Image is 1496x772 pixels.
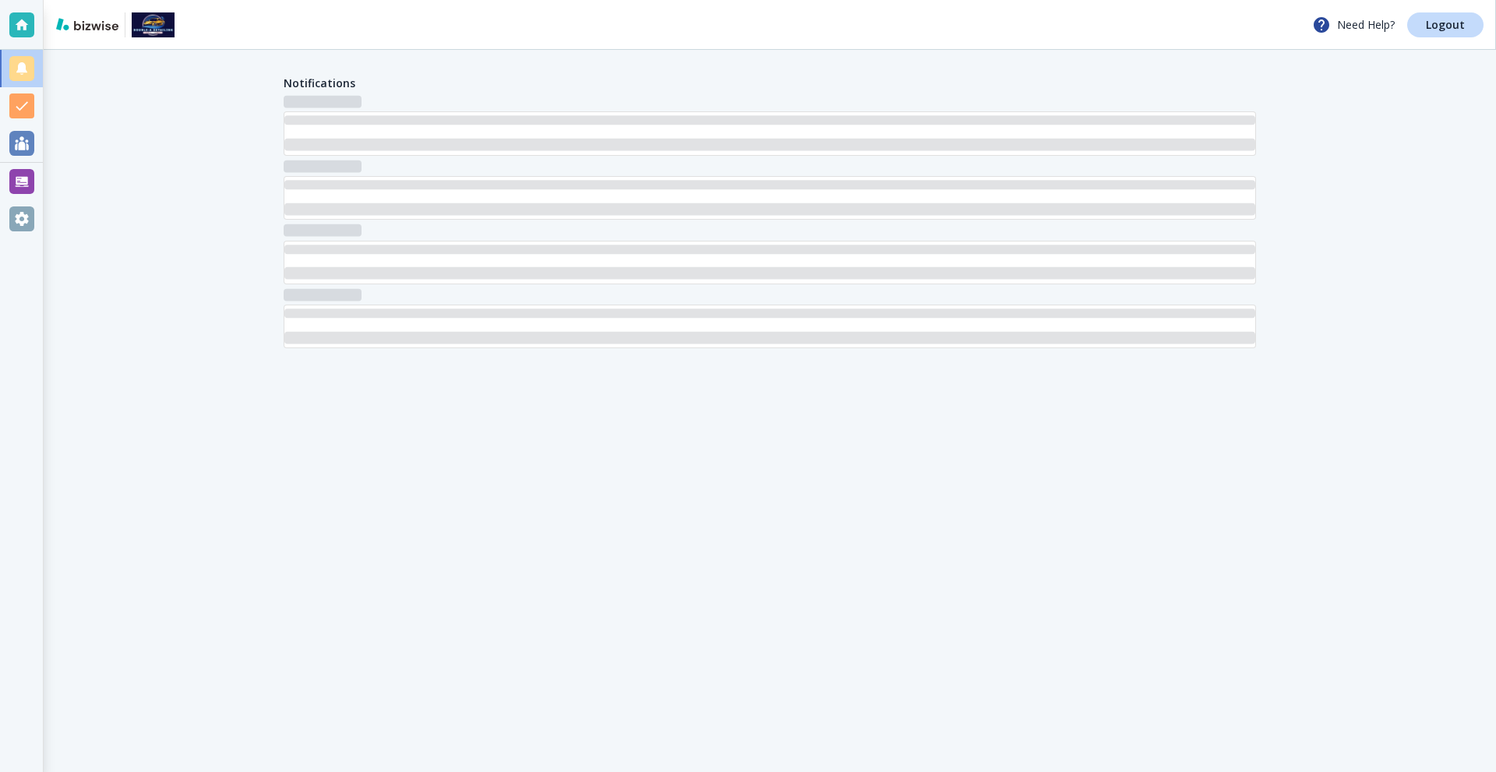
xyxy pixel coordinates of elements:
p: Logout [1426,19,1465,30]
p: Need Help? [1312,16,1395,34]
img: bizwise [56,18,118,30]
img: Double-A Detailing [132,12,175,37]
h4: Notifications [284,75,355,91]
a: Logout [1407,12,1484,37]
